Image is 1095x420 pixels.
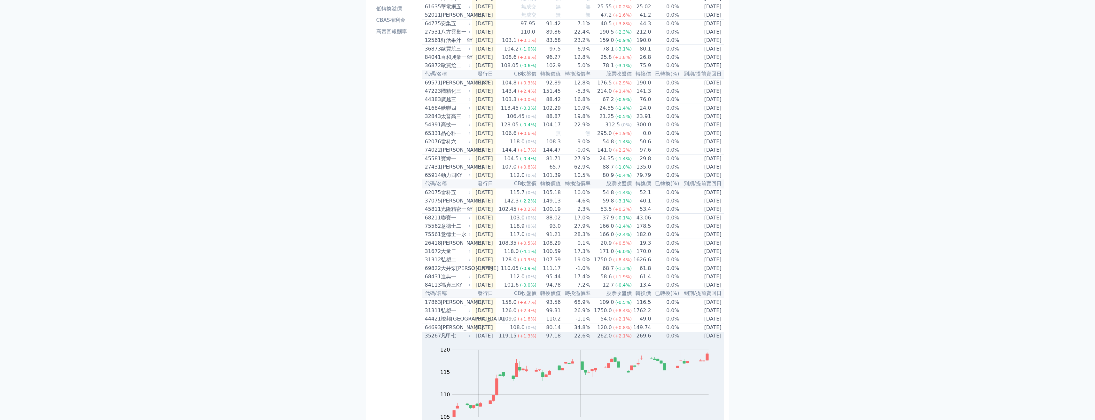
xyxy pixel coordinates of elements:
[472,95,496,104] td: [DATE]
[651,28,679,36] td: 0.0%
[561,138,591,146] td: 9.0%
[651,11,679,20] td: 0.0%
[503,45,520,53] div: 104.2
[472,53,496,61] td: [DATE]
[537,155,561,163] td: 81.71
[601,163,615,171] div: 88.7
[680,205,724,214] td: [DATE]
[651,78,679,87] td: 0.0%
[561,163,591,171] td: 62.9%
[441,3,470,11] div: 華電網五
[472,155,496,163] td: [DATE]
[472,121,496,129] td: [DATE]
[441,53,470,61] div: 百和興業一KY
[472,11,496,20] td: [DATE]
[441,45,470,53] div: 歐買尬三
[503,197,520,205] div: 142.3
[537,28,561,36] td: 89.86
[561,87,591,95] td: -5.3%
[425,3,439,11] div: 61635
[651,138,679,146] td: 0.0%
[651,104,679,113] td: 0.0%
[632,95,651,104] td: 76.0
[425,155,439,162] div: 45581
[632,11,651,20] td: 41.2
[561,53,591,61] td: 12.8%
[537,53,561,61] td: 96.27
[499,121,520,129] div: 128.05
[615,114,632,119] span: (-0.5%)
[561,36,591,45] td: 23.2%
[501,146,518,154] div: 144.4
[422,179,472,188] th: 代碼/名稱
[520,198,536,203] span: (-2.2%)
[526,139,536,144] span: (0%)
[651,87,679,95] td: 0.0%
[651,171,679,179] td: 0.0%
[425,205,439,213] div: 45811
[425,138,439,146] div: 62076
[518,55,536,60] span: (+0.8%)
[598,104,615,112] div: 24.55
[425,28,439,36] div: 27531
[585,12,591,18] span: 無
[537,70,561,78] th: 轉換價值
[472,146,496,155] td: [DATE]
[499,104,520,112] div: 113.45
[472,28,496,36] td: [DATE]
[501,79,518,87] div: 104.8
[680,188,724,197] td: [DATE]
[472,214,496,222] td: [DATE]
[561,214,591,222] td: 17.0%
[537,146,561,155] td: 144.47
[615,63,632,68] span: (-3.1%)
[680,45,724,53] td: [DATE]
[651,53,679,61] td: 0.0%
[651,146,679,155] td: 0.0%
[615,29,632,35] span: (-2.3%)
[519,28,536,36] div: 110.0
[509,171,526,179] div: 112.0
[651,129,679,138] td: 0.0%
[509,138,526,146] div: 118.0
[441,11,470,19] div: [PERSON_NAME]
[526,114,536,119] span: (0%)
[632,214,651,222] td: 43.06
[632,121,651,129] td: 300.0
[680,104,724,113] td: [DATE]
[520,63,536,68] span: (-0.6%)
[472,36,496,45] td: [DATE]
[651,3,679,11] td: 0.0%
[561,95,591,104] td: 16.8%
[561,188,591,197] td: 10.0%
[561,61,591,70] td: 5.0%
[604,121,621,129] div: 312.5
[509,189,526,196] div: 115.7
[520,106,536,111] span: (-0.3%)
[441,20,470,28] div: 安集五
[472,45,496,53] td: [DATE]
[680,155,724,163] td: [DATE]
[537,171,561,179] td: 101.39
[632,20,651,28] td: 44.3
[561,45,591,53] td: 6.9%
[519,20,536,28] div: 97.95
[680,53,724,61] td: [DATE]
[561,20,591,28] td: 7.1%
[680,95,724,104] td: [DATE]
[651,112,679,121] td: 0.0%
[561,78,591,87] td: 12.8%
[591,70,632,78] th: 股票收盤價
[601,45,615,53] div: 78.1
[651,205,679,214] td: 0.0%
[632,129,651,138] td: 0.0
[425,87,439,95] div: 47223
[537,188,561,197] td: 105.18
[537,45,561,53] td: 97.5
[561,104,591,113] td: 10.9%
[601,96,615,103] div: 67.2
[441,205,470,213] div: 光隆精密一KY
[596,146,613,154] div: 141.0
[441,146,470,154] div: [PERSON_NAME]
[680,121,724,129] td: [DATE]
